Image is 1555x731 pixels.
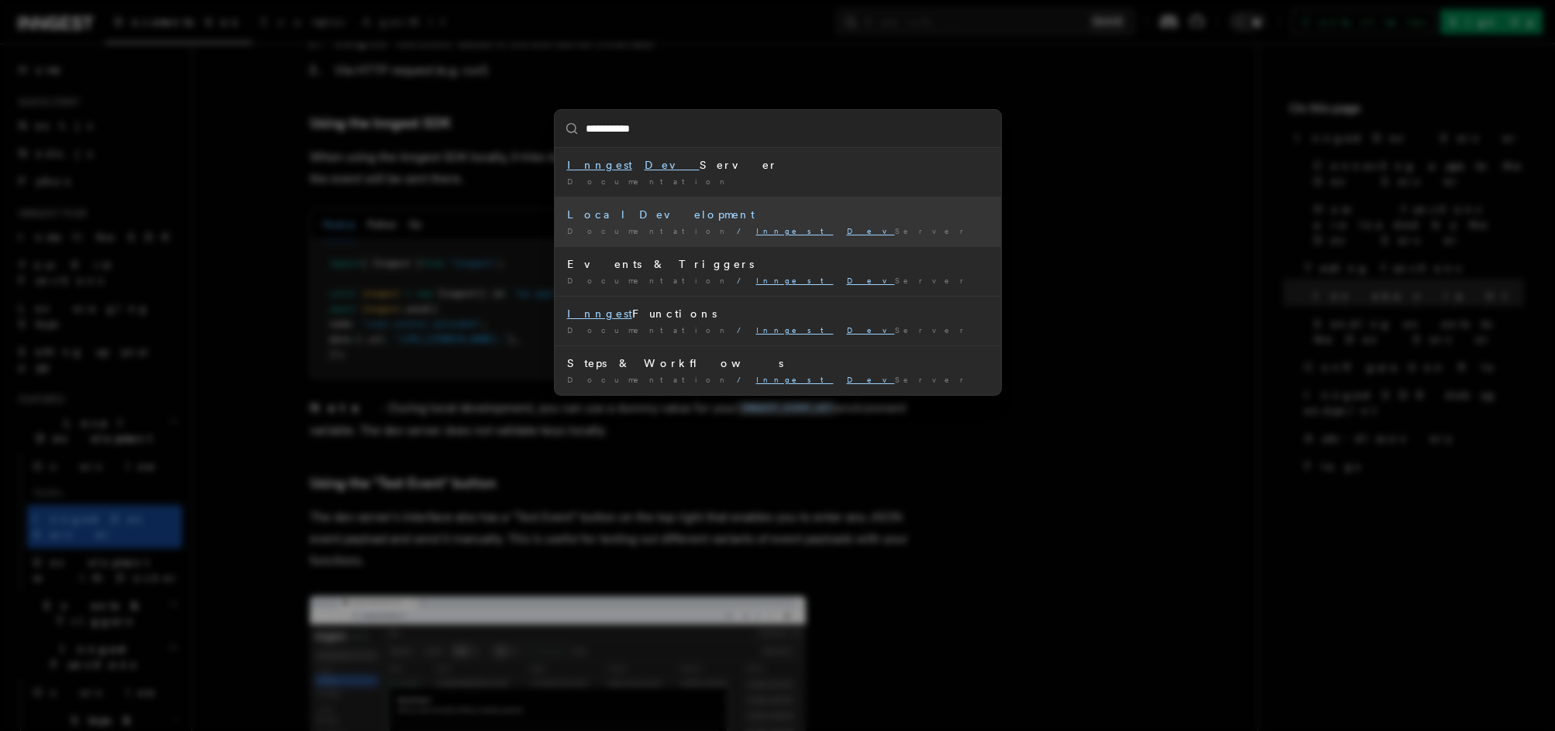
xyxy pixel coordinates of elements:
[567,306,989,321] div: Functions
[847,276,895,285] mark: Dev
[567,375,731,384] span: Documentation
[756,325,973,335] span: Server
[567,157,989,173] div: Server
[756,325,834,335] mark: Inngest
[756,375,834,384] mark: Inngest
[567,226,731,235] span: Documentation
[567,207,989,222] div: Local Development
[567,325,731,335] span: Documentation
[645,159,700,171] mark: Dev
[567,159,632,171] mark: Inngest
[737,375,750,384] span: /
[756,226,973,235] span: Server
[567,256,989,272] div: Events & Triggers
[567,276,731,285] span: Documentation
[567,355,989,371] div: Steps & Workflows
[756,375,973,384] span: Server
[756,276,973,285] span: Server
[567,177,731,186] span: Documentation
[737,226,750,235] span: /
[567,307,632,320] mark: Inngest
[847,226,895,235] mark: Dev
[756,226,834,235] mark: Inngest
[737,325,750,335] span: /
[737,276,750,285] span: /
[847,375,895,384] mark: Dev
[756,276,834,285] mark: Inngest
[847,325,895,335] mark: Dev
